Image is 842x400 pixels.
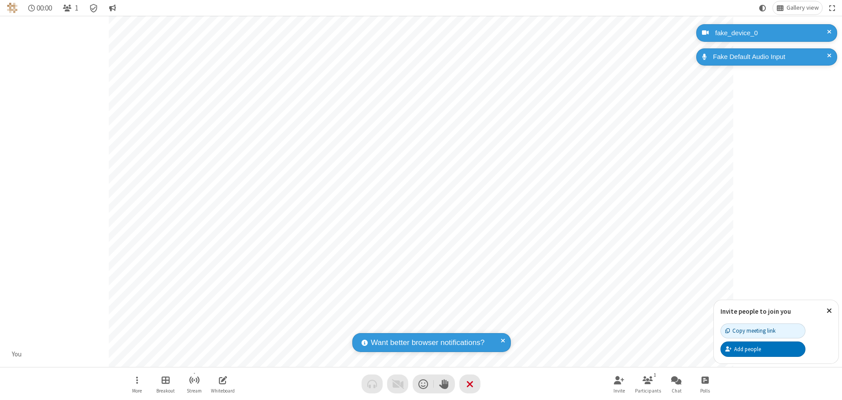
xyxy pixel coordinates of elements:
[700,388,710,393] span: Polls
[756,1,770,15] button: Using system theme
[156,388,175,393] span: Breakout
[75,4,78,12] span: 1
[210,371,236,396] button: Open shared whiteboard
[720,341,805,356] button: Add people
[124,371,150,396] button: Open menu
[773,1,822,15] button: Change layout
[692,371,718,396] button: Open poll
[635,388,661,393] span: Participants
[7,3,18,13] img: QA Selenium DO NOT DELETE OR CHANGE
[820,300,838,322] button: Close popover
[459,374,480,393] button: End or leave meeting
[187,388,202,393] span: Stream
[387,374,408,393] button: Video
[434,374,455,393] button: Raise hand
[105,1,119,15] button: Conversation
[181,371,207,396] button: Start streaming
[152,371,179,396] button: Manage Breakout Rooms
[712,28,831,38] div: fake_device_0
[362,374,383,393] button: Audio problem - check your Internet connection or call by phone
[371,337,484,349] span: Want better browser notifications?
[606,371,632,396] button: Invite participants (Alt+I)
[211,388,235,393] span: Whiteboard
[651,371,659,379] div: 1
[787,4,819,11] span: Gallery view
[85,1,102,15] div: Meeting details Encryption enabled
[37,4,52,12] span: 00:00
[132,388,142,393] span: More
[613,388,625,393] span: Invite
[720,323,805,338] button: Copy meeting link
[635,371,661,396] button: Open participant list
[725,327,776,335] div: Copy meeting link
[672,388,682,393] span: Chat
[413,374,434,393] button: Send a reaction
[25,1,56,15] div: Timer
[720,307,791,316] label: Invite people to join you
[59,1,82,15] button: Open participant list
[663,371,690,396] button: Open chat
[826,1,839,15] button: Fullscreen
[9,349,25,360] div: You
[710,52,831,62] div: Fake Default Audio Input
